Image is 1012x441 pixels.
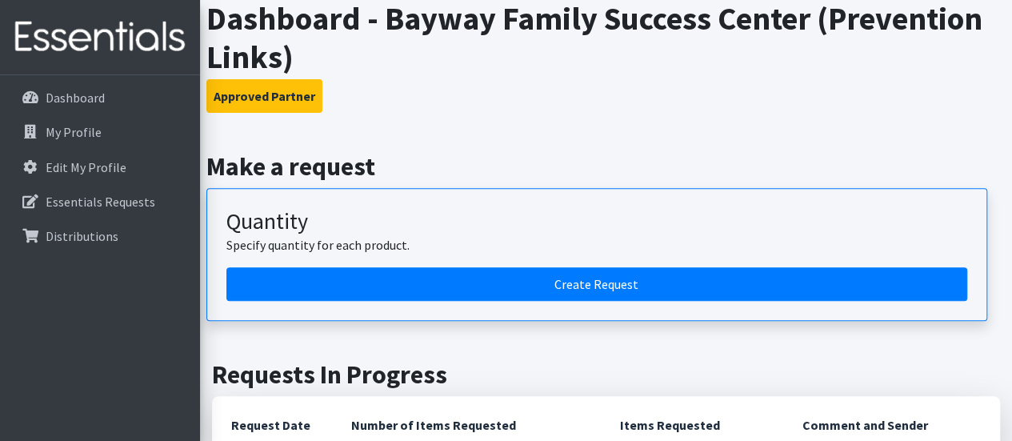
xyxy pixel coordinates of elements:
[6,186,194,218] a: Essentials Requests
[46,228,118,244] p: Distributions
[6,10,194,64] img: HumanEssentials
[6,220,194,252] a: Distributions
[226,235,967,255] p: Specify quantity for each product.
[46,194,155,210] p: Essentials Requests
[46,124,102,140] p: My Profile
[206,79,322,113] button: Approved Partner
[46,90,105,106] p: Dashboard
[6,116,194,148] a: My Profile
[212,359,1000,390] h2: Requests In Progress
[226,208,967,235] h3: Quantity
[46,159,126,175] p: Edit My Profile
[6,151,194,183] a: Edit My Profile
[226,267,967,301] a: Create a request by quantity
[206,151,1006,182] h2: Make a request
[6,82,194,114] a: Dashboard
